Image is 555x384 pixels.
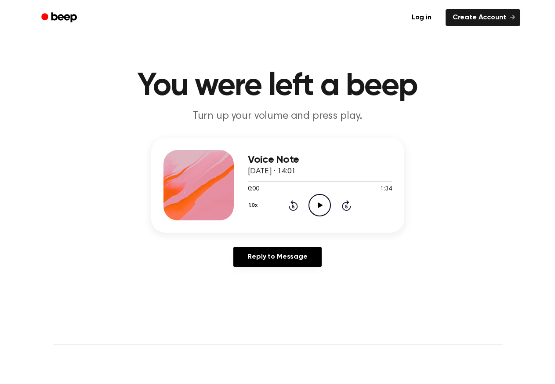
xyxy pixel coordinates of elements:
[248,185,259,194] span: 0:00
[248,154,392,166] h3: Voice Note
[109,109,446,124] p: Turn up your volume and press play.
[446,9,520,26] a: Create Account
[35,9,85,26] a: Beep
[403,7,440,28] a: Log in
[248,198,261,213] button: 1.0x
[248,168,296,176] span: [DATE] · 14:01
[53,70,503,102] h1: You were left a beep
[380,185,392,194] span: 1:34
[233,247,321,267] a: Reply to Message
